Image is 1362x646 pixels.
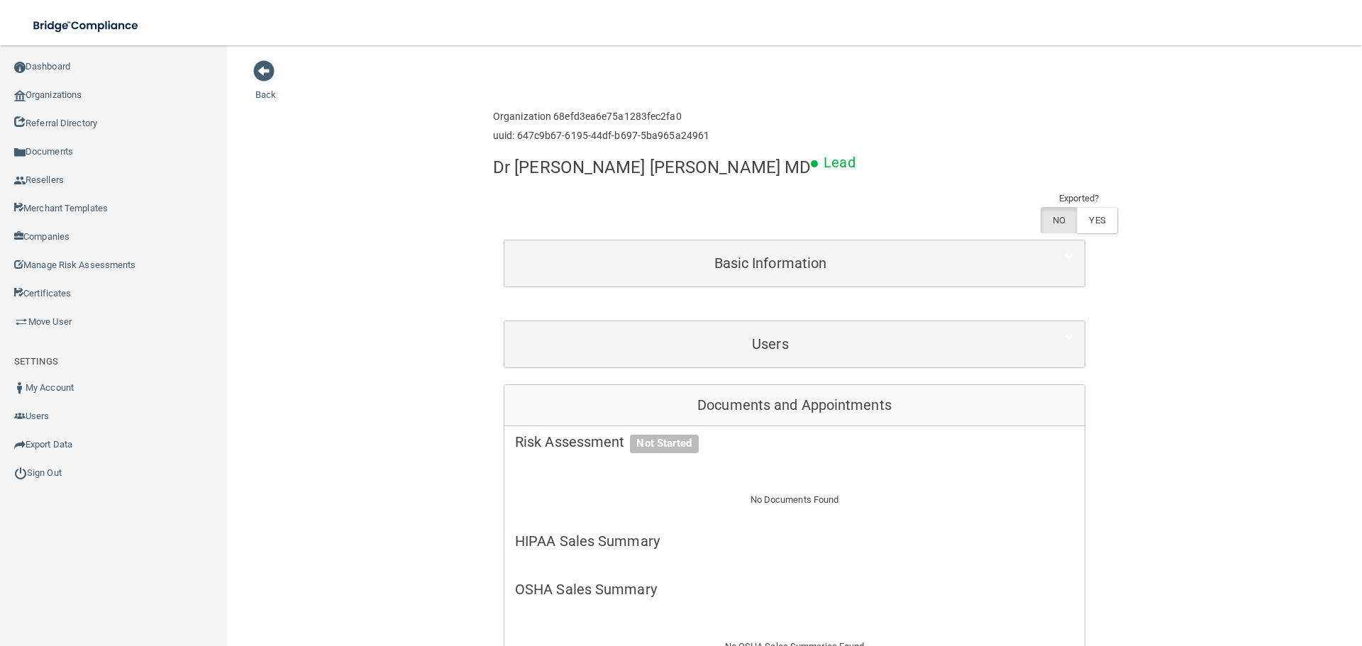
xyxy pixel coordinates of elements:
[14,439,26,450] img: icon-export.b9366987.png
[14,175,26,186] img: ic_reseller.de258add.png
[14,147,26,158] img: icon-documents.8dae5593.png
[515,336,1026,352] h5: Users
[515,255,1026,271] h5: Basic Information
[515,533,1074,549] h5: HIPAA Sales Summary
[515,581,1074,597] h5: OSHA Sales Summary
[14,382,26,394] img: ic_user_dark.df1a06c3.png
[515,328,1074,360] a: Users
[14,353,58,370] label: SETTINGS
[515,434,1074,450] h5: Risk Assessment
[14,62,26,73] img: ic_dashboard_dark.d01f4a41.png
[493,158,811,177] h4: Dr [PERSON_NAME] [PERSON_NAME] MD
[824,150,855,176] p: Lead
[493,111,709,122] h6: Organization 68efd3ea6e75a1283fec2fa0
[504,385,1085,426] div: Documents and Appointments
[255,72,276,100] a: Back
[21,11,152,40] img: bridge_compliance_login_screen.278c3ca4.svg
[493,130,709,141] h6: uuid: 647c9b67-6195-44df-b697-5ba965a24961
[14,90,26,101] img: organization-icon.f8decf85.png
[630,435,698,453] span: Not Started
[1077,207,1117,233] label: YES
[1041,207,1077,233] label: NO
[515,247,1074,279] a: Basic Information
[504,474,1085,525] div: No Documents Found
[14,315,28,329] img: briefcase.64adab9b.png
[14,467,27,479] img: ic_power_dark.7ecde6b1.png
[1041,190,1117,207] td: Exported?
[14,411,26,422] img: icon-users.e205127d.png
